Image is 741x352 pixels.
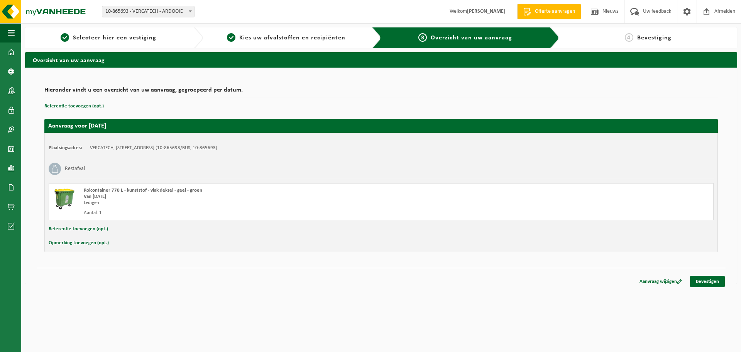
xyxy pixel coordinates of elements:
[239,35,345,41] span: Kies uw afvalstoffen en recipiënten
[25,52,737,67] h2: Overzicht van uw aanvraag
[418,33,427,42] span: 3
[61,33,69,42] span: 1
[90,145,217,151] td: VERCATECH, [STREET_ADDRESS] (10-865693/BUS, 10-865693)
[431,35,512,41] span: Overzicht van uw aanvraag
[690,276,725,287] a: Bevestigen
[49,238,109,248] button: Opmerking toevoegen (opt.)
[467,9,506,14] strong: [PERSON_NAME]
[84,194,106,199] strong: Van [DATE]
[634,276,688,287] a: Aanvraag wijzigen
[84,210,412,216] div: Aantal: 1
[44,101,104,111] button: Referentie toevoegen (opt.)
[207,33,365,43] a: 2Kies uw afvalstoffen en recipiënten
[53,187,76,211] img: WB-0770-HPE-GN-50.png
[517,4,581,19] a: Offerte aanvragen
[73,35,156,41] span: Selecteer hier een vestiging
[44,87,718,97] h2: Hieronder vindt u een overzicht van uw aanvraag, gegroepeerd per datum.
[625,33,633,42] span: 4
[637,35,672,41] span: Bevestiging
[49,145,82,150] strong: Plaatsingsadres:
[533,8,577,15] span: Offerte aanvragen
[49,224,108,234] button: Referentie toevoegen (opt.)
[84,200,412,206] div: Ledigen
[29,33,188,43] a: 1Selecteer hier een vestiging
[48,123,106,129] strong: Aanvraag voor [DATE]
[227,33,235,42] span: 2
[84,188,202,193] span: Rolcontainer 770 L - kunststof - vlak deksel - geel - groen
[102,6,194,17] span: 10-865693 - VERCATECH - ARDOOIE
[65,163,85,175] h3: Restafval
